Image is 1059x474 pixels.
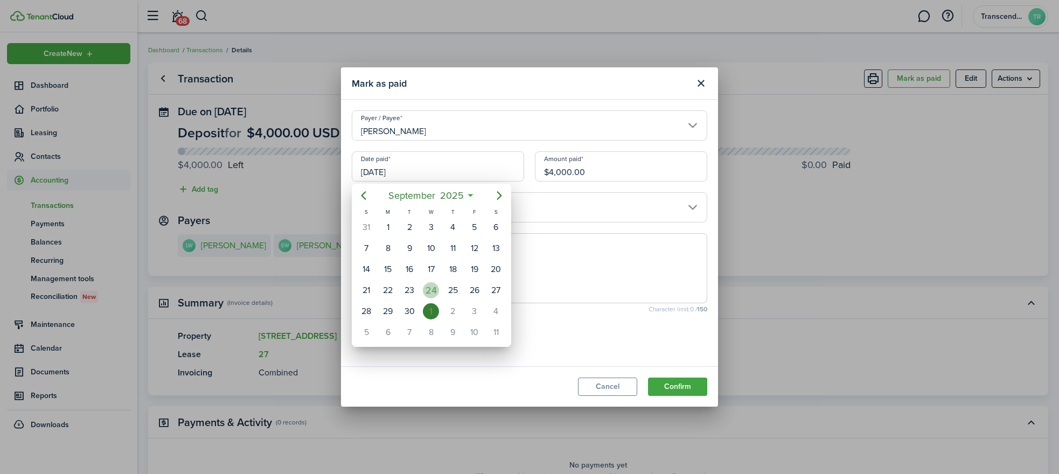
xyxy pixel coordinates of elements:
div: Thursday, September 11, 2025 [445,240,461,256]
div: Saturday, September 20, 2025 [488,261,504,277]
div: Sunday, September 7, 2025 [358,240,374,256]
div: Sunday, October 5, 2025 [358,324,374,340]
div: Monday, September 22, 2025 [380,282,396,298]
div: Tuesday, September 9, 2025 [401,240,417,256]
div: Saturday, September 6, 2025 [488,219,504,235]
div: M [377,207,399,217]
div: Thursday, September 4, 2025 [445,219,461,235]
div: T [442,207,464,217]
div: Friday, October 10, 2025 [466,324,483,340]
div: Monday, September 8, 2025 [380,240,396,256]
div: Friday, October 3, 2025 [466,303,483,319]
div: Sunday, August 31, 2025 [358,219,374,235]
div: Sunday, September 28, 2025 [358,303,374,319]
div: Friday, September 26, 2025 [466,282,483,298]
div: Sunday, September 14, 2025 [358,261,374,277]
div: Friday, September 12, 2025 [466,240,483,256]
div: Friday, September 5, 2025 [466,219,483,235]
div: Monday, October 6, 2025 [380,324,396,340]
div: Wednesday, October 1, 2025 [423,303,439,319]
div: Tuesday, September 30, 2025 [401,303,417,319]
div: Wednesday, September 10, 2025 [423,240,439,256]
div: Today, Wednesday, September 24, 2025 [423,282,439,298]
div: Saturday, September 13, 2025 [488,240,504,256]
div: S [356,207,377,217]
div: Sunday, September 21, 2025 [358,282,374,298]
mbsc-button: Next page [489,185,510,206]
div: Monday, September 29, 2025 [380,303,396,319]
div: Saturday, October 11, 2025 [488,324,504,340]
div: W [420,207,442,217]
div: Thursday, September 18, 2025 [445,261,461,277]
div: Thursday, October 9, 2025 [445,324,461,340]
mbsc-button: September2025 [381,186,470,205]
div: Tuesday, September 16, 2025 [401,261,417,277]
div: Wednesday, September 17, 2025 [423,261,439,277]
div: F [464,207,485,217]
mbsc-button: Previous page [353,185,374,206]
div: Thursday, October 2, 2025 [445,303,461,319]
div: Thursday, September 25, 2025 [445,282,461,298]
div: Monday, September 15, 2025 [380,261,396,277]
div: T [399,207,420,217]
div: Wednesday, September 3, 2025 [423,219,439,235]
div: Monday, September 1, 2025 [380,219,396,235]
div: Friday, September 19, 2025 [466,261,483,277]
div: Tuesday, September 23, 2025 [401,282,417,298]
div: Tuesday, October 7, 2025 [401,324,417,340]
span: 2025 [437,186,466,205]
div: Wednesday, October 8, 2025 [423,324,439,340]
div: Saturday, September 27, 2025 [488,282,504,298]
div: Saturday, October 4, 2025 [488,303,504,319]
div: S [485,207,507,217]
span: September [386,186,437,205]
div: Tuesday, September 2, 2025 [401,219,417,235]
